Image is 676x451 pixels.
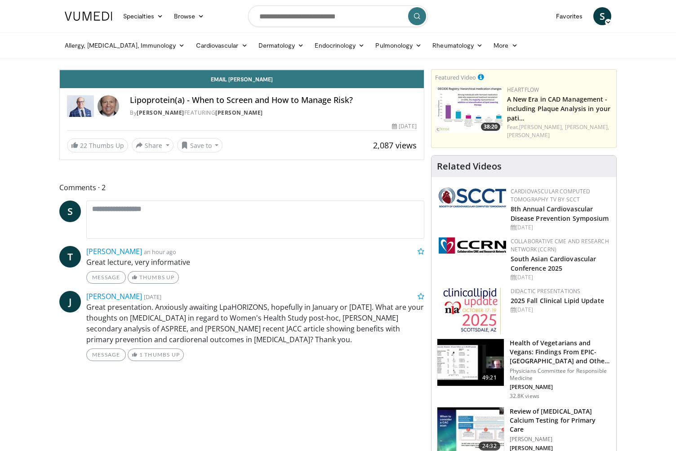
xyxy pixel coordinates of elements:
span: 24:32 [479,442,500,451]
a: Thumbs Up [128,271,178,284]
a: Dermatology [253,36,310,54]
a: Endocrinology [309,36,370,54]
p: Physicians Committee for Responsible Medicine [510,367,611,382]
span: 22 [80,141,87,150]
div: By FEATURING [130,109,417,117]
a: [PERSON_NAME] [86,246,142,256]
a: Heartflow [507,86,539,94]
h3: Health of Vegetarians and Vegans: Findings From EPIC-[GEOGRAPHIC_DATA] and Othe… [510,339,611,366]
a: Pulmonology [370,36,427,54]
span: 2,087 views [373,140,417,151]
a: S [59,201,81,222]
div: [DATE] [392,122,416,130]
h3: Review of [MEDICAL_DATA] Calcium Testing for Primary Care [510,407,611,434]
img: a04ee3ba-8487-4636-b0fb-5e8d268f3737.png.150x105_q85_autocrop_double_scale_upscale_version-0.2.png [439,237,506,254]
a: 38:20 [435,86,503,133]
p: Great lecture, very informative [86,257,424,268]
span: Comments 2 [59,182,424,193]
a: S [593,7,611,25]
img: d65bce67-f81a-47c5-b47d-7b8806b59ca8.jpg.150x105_q85_autocrop_double_scale_upscale_version-0.2.jpg [443,287,501,335]
a: 22 Thumbs Up [67,138,128,152]
a: Cardiovascular Computed Tomography TV by SCCT [511,188,591,203]
a: 49:21 Health of Vegetarians and Vegans: Findings From EPIC-[GEOGRAPHIC_DATA] and Othe… Physicians... [437,339,611,400]
a: [PERSON_NAME] [507,131,550,139]
div: Didactic Presentations [511,287,609,295]
a: More [488,36,523,54]
img: Dr. Robert S. Rosenson [67,95,94,117]
button: Save to [177,138,223,152]
a: Favorites [551,7,588,25]
button: Share [132,138,173,152]
p: [PERSON_NAME] [510,384,611,391]
span: 49:21 [479,373,500,382]
p: Great presentation. Anxiously awaiting LpaHORIZONS, hopefully in January or [DATE]. What are your... [86,302,424,345]
a: Browse [169,7,210,25]
a: 1 Thumbs Up [128,348,184,361]
a: Cardiovascular [191,36,253,54]
img: 51a70120-4f25-49cc-93a4-67582377e75f.png.150x105_q85_autocrop_double_scale_upscale_version-0.2.png [439,188,506,207]
a: 2025 Fall Clinical Lipid Update [511,296,604,305]
div: [DATE] [511,223,609,232]
a: [PERSON_NAME], [519,123,563,131]
a: Collaborative CME and Research Network (CCRN) [511,237,609,253]
a: [PERSON_NAME] [215,109,263,116]
a: Allergy, [MEDICAL_DATA], Immunology [59,36,191,54]
a: Message [86,271,126,284]
p: [PERSON_NAME] [510,436,611,443]
a: Specialties [118,7,169,25]
a: Rheumatology [427,36,488,54]
span: 1 [139,351,143,358]
small: Featured Video [435,73,476,81]
a: 8th Annual Cardiovascular Disease Prevention Symposium [511,205,609,223]
div: [DATE] [511,306,609,314]
a: Email [PERSON_NAME] [60,70,424,88]
img: VuMedi Logo [65,12,112,21]
a: T [59,246,81,268]
a: [PERSON_NAME] [137,109,184,116]
a: South Asian Cardiovascular Conference 2025 [511,255,596,272]
h4: Lipoprotein(a) - When to Screen and How to Manage Risk? [130,95,417,105]
a: [PERSON_NAME] [86,291,142,301]
input: Search topics, interventions [248,5,428,27]
img: 606f2b51-b844-428b-aa21-8c0c72d5a896.150x105_q85_crop-smart_upscale.jpg [437,339,504,386]
p: 32.8K views [510,393,539,400]
small: an hour ago [144,248,176,256]
div: [DATE] [511,273,609,281]
div: Feat. [507,123,613,139]
span: 38:20 [481,123,500,131]
img: 738d0e2d-290f-4d89-8861-908fb8b721dc.150x105_q85_crop-smart_upscale.jpg [435,86,503,133]
h4: Related Videos [437,161,502,172]
a: Message [86,348,126,361]
img: Avatar [98,95,119,117]
a: J [59,291,81,313]
small: [DATE] [144,293,161,301]
a: A New Era in CAD Management - including Plaque Analysis in your pati… [507,95,610,122]
a: [PERSON_NAME], [565,123,609,131]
